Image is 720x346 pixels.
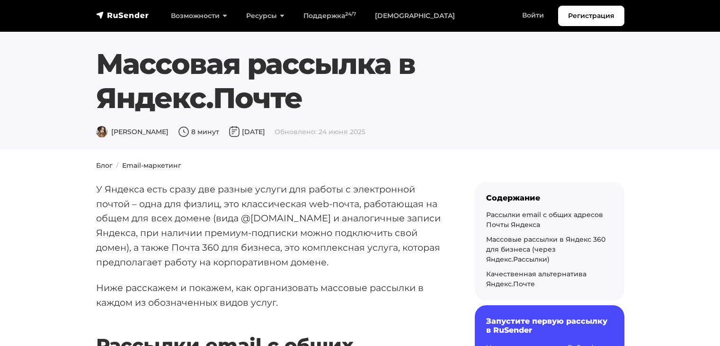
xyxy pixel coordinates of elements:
[96,127,169,136] span: [PERSON_NAME]
[113,161,181,171] li: Email-маркетинг
[96,47,579,115] h1: Массовая рассылка в Яндекс.Почте
[229,127,265,136] span: [DATE]
[96,182,444,269] p: У Яндекса есть сразу две разные услуги для работы с электронной почтой – одна для физлиц, это кла...
[345,11,356,17] sup: 24/7
[229,126,240,137] img: Дата публикации
[275,127,365,136] span: Обновлено: 24 июня 2025
[486,270,587,288] a: Качественная альтернатива Яндекс.Почте
[513,6,553,25] a: Войти
[178,127,219,136] span: 8 минут
[294,6,365,26] a: Поддержка24/7
[486,193,613,202] div: Содержание
[237,6,294,26] a: Ресурсы
[486,317,613,335] h6: Запустите первую рассылку в RuSender
[96,281,444,310] p: Ниже расскажем и покажем, как организовать массовые рассылки в каждом из обозначенных видов услуг.
[178,126,189,137] img: Время чтения
[161,6,237,26] a: Возможности
[486,210,603,229] a: Рассылки email с общих адресов Почты Яндекса
[558,6,624,26] a: Регистрация
[90,161,630,171] nav: breadcrumb
[96,161,113,170] a: Блог
[96,10,149,20] img: RuSender
[365,6,464,26] a: [DEMOGRAPHIC_DATA]
[486,235,605,264] a: Массовые рассылки в Яндекс 360 для бизнеса (через Яндекс.Рассылки)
